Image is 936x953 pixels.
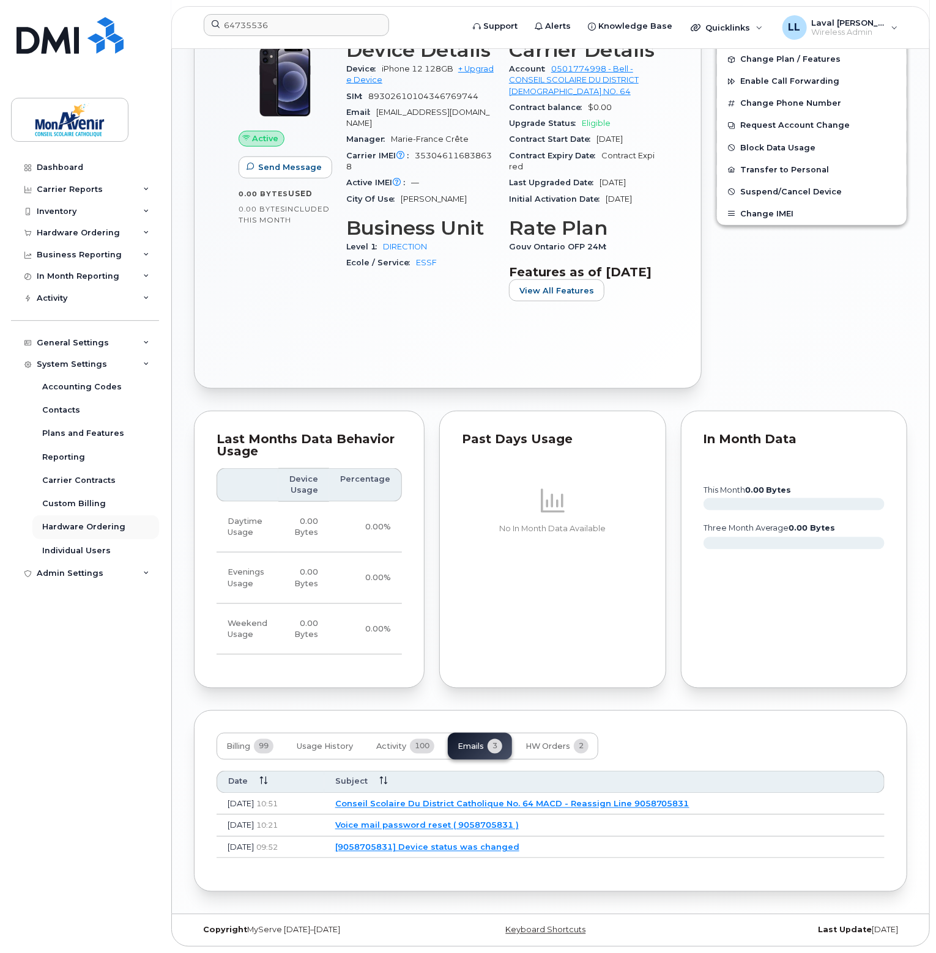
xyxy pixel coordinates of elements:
span: [DATE] [596,134,623,144]
span: Device [346,64,382,73]
span: City Of Use [346,194,401,204]
tr: Weekdays from 6:00pm to 8:00am [217,553,402,604]
a: Alerts [526,14,579,39]
button: Transfer to Personal [717,159,907,181]
span: [DATE] [228,820,254,830]
h3: Rate Plan [509,217,657,239]
span: Contract balance [509,103,588,112]
a: DIRECTION [383,242,427,251]
span: Email [346,108,376,117]
span: [DATE] [228,799,254,809]
span: SIM [346,92,368,101]
button: Change IMEI [717,203,907,225]
a: 0501774998 - Bell - CONSEIL SCOLAIRE DU DISTRICT [DEMOGRAPHIC_DATA] NO. 64 [509,64,639,96]
span: Quicklinks [705,23,750,32]
div: Last Months Data Behavior Usage [217,433,402,457]
span: [DATE] [228,842,254,852]
span: Gouv Ontario OFP 24M [509,242,612,251]
span: Change Plan / Features [740,55,841,64]
span: Manager [346,134,391,144]
tspan: 0.00 Bytes [745,486,792,495]
td: 0.00% [329,604,402,655]
td: Weekend Usage [217,604,278,655]
span: Subject [335,776,368,787]
span: [DATE] [606,194,632,204]
strong: Last Update [818,925,872,935]
a: [9058705831] Device status was changed [335,842,519,852]
button: Enable Call Forwarding [717,70,907,92]
a: Voice mail password reset ( 9058705831 ) [335,820,519,830]
span: Last Upgraded Date [509,178,600,187]
span: used [288,189,313,198]
span: [PERSON_NAME] [401,194,467,204]
span: Billing [226,742,250,752]
th: Percentage [329,468,402,502]
span: [DATE] [600,178,626,187]
a: Conseil Scolaire Du District Catholique No. 64 MACD - Reassign Line 9058705831 [335,799,689,809]
span: Level 1 [346,242,383,251]
span: Activity [376,742,406,752]
span: 10:51 [256,800,278,809]
div: In Month Data [704,433,885,446]
div: Laval Lai Yoon Hin [774,15,907,40]
h3: Business Unit [346,217,494,239]
span: iPhone 12 128GB [382,64,453,73]
span: Contract Expiry Date [509,151,601,160]
span: $0.00 [588,103,612,112]
span: Knowledge Base [598,20,672,32]
a: Keyboard Shortcuts [505,925,585,935]
span: Active [253,133,279,144]
td: Evenings Usage [217,553,278,604]
td: Daytime Usage [217,502,278,553]
span: Alerts [545,20,571,32]
td: 0.00 Bytes [278,502,329,553]
span: Date [228,776,248,787]
span: Contract Start Date [509,134,596,144]
span: 100 [410,739,434,754]
td: 0.00% [329,553,402,604]
img: iPhone_12.jpg [248,45,322,119]
h3: Features as of [DATE] [509,265,657,279]
button: Change Phone Number [717,92,907,114]
button: Suspend/Cancel Device [717,181,907,203]
span: Laval [PERSON_NAME] [812,18,885,28]
td: 0.00% [329,502,402,553]
span: Account [509,64,551,73]
td: 0.00 Bytes [278,553,329,604]
th: Device Usage [278,468,329,502]
span: 09:52 [256,843,278,852]
a: ESSF [416,258,437,267]
span: Usage History [297,742,353,752]
text: three month average [703,524,836,533]
span: — [411,178,419,187]
span: Marie-France Crête [391,134,469,144]
span: 99 [254,739,273,754]
input: Find something... [204,14,389,36]
span: Support [483,20,518,32]
span: Active IMEI [346,178,411,187]
div: Quicklinks [682,15,771,40]
span: LL [789,20,801,35]
strong: Copyright [203,925,247,935]
a: Support [464,14,526,39]
span: Carrier IMEI [346,151,415,160]
span: Wireless Admin [812,28,885,37]
button: Change Plan / Features [717,48,907,70]
tspan: 0.00 Bytes [789,524,836,533]
span: View All Features [519,285,594,296]
span: Suspend/Cancel Device [740,187,842,196]
span: Enable Call Forwarding [740,77,839,86]
span: 353046116838638 [346,151,492,171]
p: No In Month Data Available [462,523,644,534]
button: Block Data Usage [717,137,907,159]
span: HW Orders [526,742,570,752]
h3: Carrier Details [509,39,657,61]
span: Contract Expired [509,151,655,171]
text: this month [703,486,792,495]
span: 2 [574,739,589,754]
div: Past Days Usage [462,433,644,446]
span: 89302610104346769744 [368,92,478,101]
span: 0.00 Bytes [239,189,288,198]
span: Send Message [258,161,322,173]
span: Upgrade Status [509,119,582,128]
